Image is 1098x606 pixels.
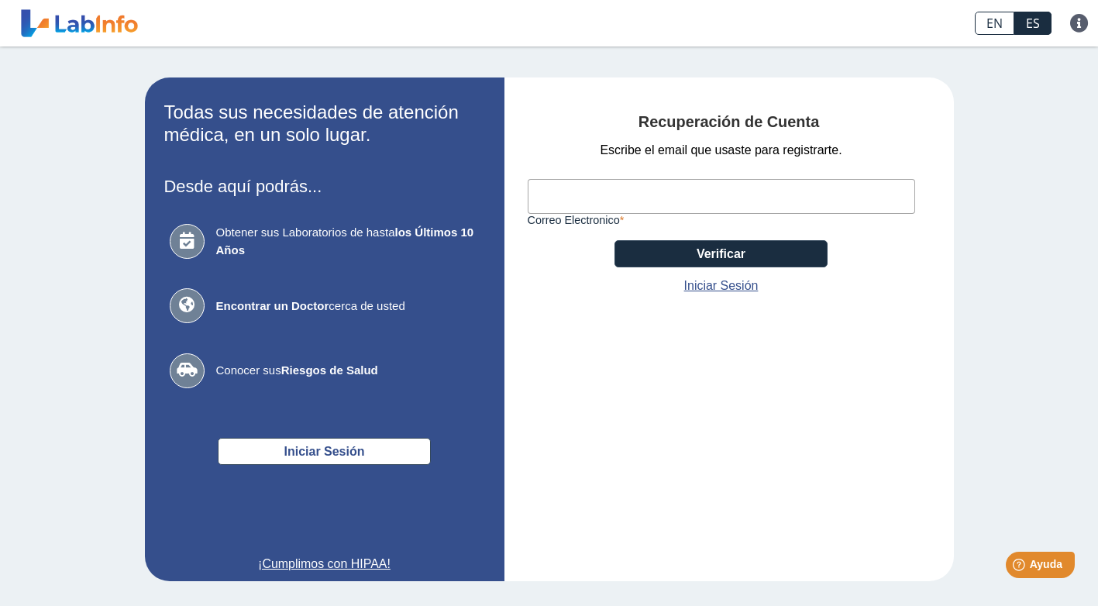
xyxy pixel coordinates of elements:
span: Obtener sus Laboratorios de hasta [216,224,480,259]
a: Iniciar Sesión [684,277,759,295]
a: ¡Cumplimos con HIPAA! [164,555,485,573]
h2: Todas sus necesidades de atención médica, en un solo lugar. [164,102,485,146]
h4: Recuperación de Cuenta [528,113,931,132]
b: los Últimos 10 Años [216,226,474,257]
span: Escribe el email que usaste para registrarte. [600,141,842,160]
h3: Desde aquí podrás... [164,177,485,196]
a: EN [975,12,1014,35]
button: Iniciar Sesión [218,438,431,465]
iframe: Help widget launcher [960,546,1081,589]
span: Conocer sus [216,362,480,380]
a: ES [1014,12,1052,35]
b: Encontrar un Doctor [216,299,329,312]
span: cerca de usted [216,298,480,315]
b: Riesgos de Salud [281,363,378,377]
label: Correo Electronico [528,214,915,226]
button: Verificar [614,240,828,267]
